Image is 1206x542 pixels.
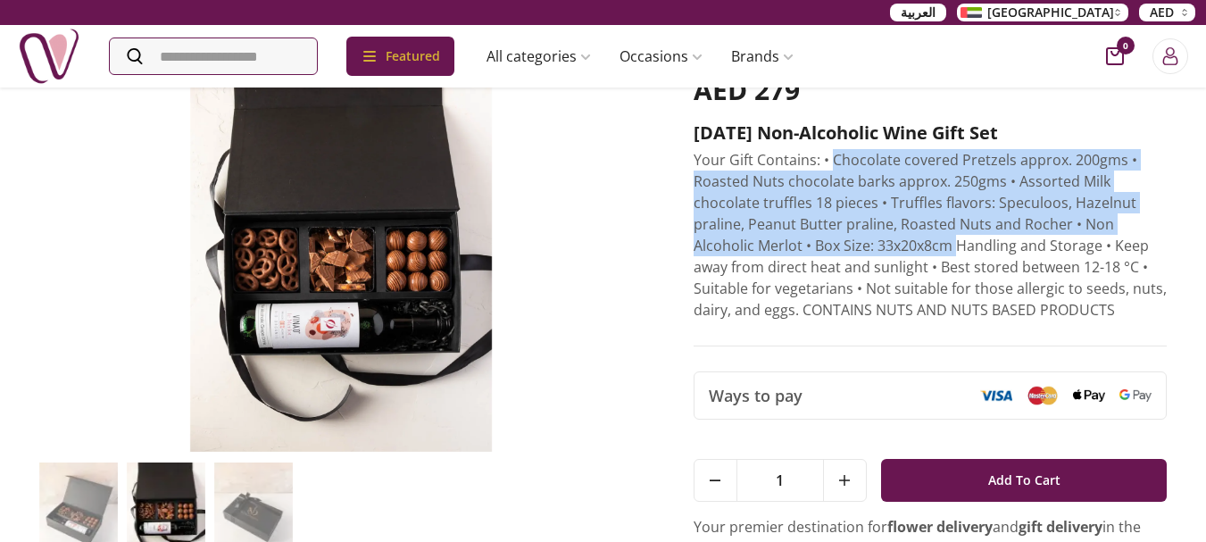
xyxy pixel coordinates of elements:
button: cart-button [1106,47,1124,65]
button: AED [1139,4,1195,21]
input: Search [110,38,317,74]
img: Nigwa-uae-gifts [18,25,80,88]
a: Occasions [605,38,717,74]
span: العربية [901,4,936,21]
img: Apple Pay [1073,389,1105,403]
strong: gift delivery [1019,517,1102,537]
p: Your Gift Contains: • Chocolate covered Pretzels approx. 200gms • Roasted Nuts chocolate barks ap... [694,149,1168,321]
button: [GEOGRAPHIC_DATA] [957,4,1128,21]
a: All categories [472,38,605,74]
img: Mastercard [1027,386,1059,404]
button: Add To Cart [881,459,1168,502]
span: AED 279 [694,71,800,108]
span: Add To Cart [988,464,1060,496]
h2: [DATE] Non-Alcoholic Wine Gift Set [694,121,1168,146]
span: AED [1150,4,1174,21]
img: Google Pay [1119,389,1152,402]
img: Arabic_dztd3n.png [961,7,982,18]
span: Ways to pay [709,383,803,408]
span: 1 [737,460,823,501]
span: 0 [1117,37,1135,54]
div: Featured [346,37,454,76]
a: Brands [717,38,808,74]
img: Visa [980,389,1012,402]
button: Login [1152,38,1188,74]
img: Father's Day Non-Alcoholic Wine Gift Set [39,74,644,452]
span: [GEOGRAPHIC_DATA] [987,4,1114,21]
strong: flower delivery [887,517,993,537]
